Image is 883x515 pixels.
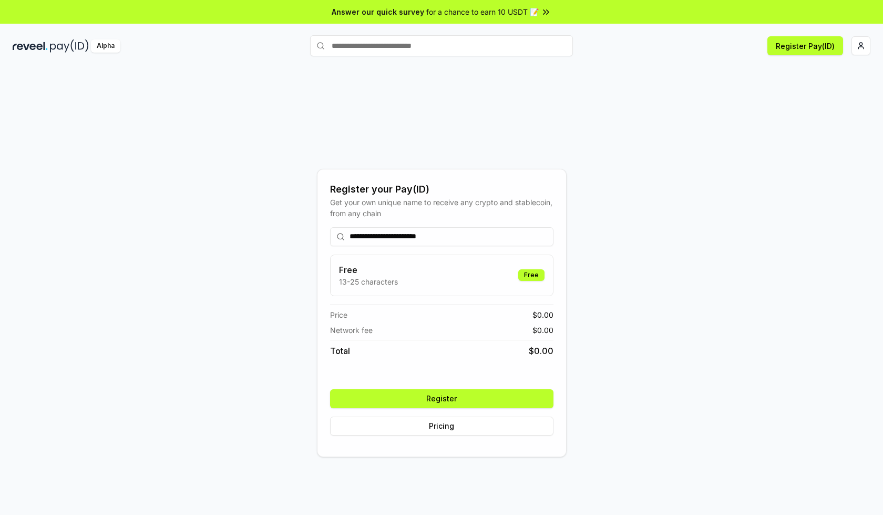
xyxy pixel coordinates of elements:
span: $ 0.00 [532,309,553,320]
span: Total [330,345,350,357]
h3: Free [339,264,398,276]
span: Price [330,309,347,320]
button: Register [330,389,553,408]
span: for a chance to earn 10 USDT 📝 [426,6,539,17]
img: pay_id [50,39,89,53]
span: Network fee [330,325,373,336]
div: Alpha [91,39,120,53]
span: $ 0.00 [532,325,553,336]
div: Register your Pay(ID) [330,182,553,197]
div: Get your own unique name to receive any crypto and stablecoin, from any chain [330,197,553,219]
button: Pricing [330,417,553,436]
span: $ 0.00 [529,345,553,357]
p: 13-25 characters [339,276,398,287]
button: Register Pay(ID) [767,36,843,55]
div: Free [518,269,545,281]
img: reveel_dark [13,39,48,53]
span: Answer our quick survey [332,6,424,17]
